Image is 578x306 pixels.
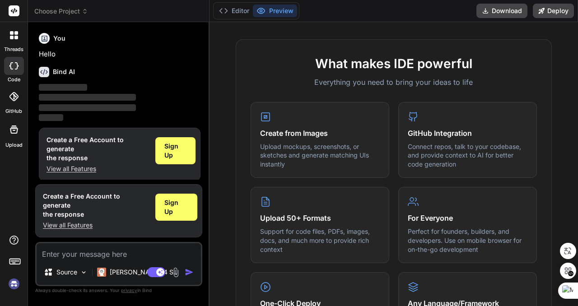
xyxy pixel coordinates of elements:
span: ‌ [39,84,87,91]
span: ‌ [39,94,136,101]
img: icon [185,268,194,277]
h2: What makes IDE powerful [251,54,537,73]
span: Sign Up [164,198,188,216]
h4: Upload 50+ Formats [260,213,380,223]
button: Preview [253,5,297,17]
label: threads [4,46,23,53]
span: ‌ [39,114,63,121]
p: [PERSON_NAME] 4 S.. [110,268,177,277]
p: Everything you need to bring your ideas to life [251,77,537,88]
button: Deploy [533,4,574,18]
label: code [8,76,20,83]
span: privacy [121,287,137,293]
p: Hello [39,49,200,60]
span: ‌ [39,104,136,111]
p: Perfect for founders, builders, and developers. Use on mobile browser for on-the-go development [408,227,527,254]
p: Always double-check its answers. Your in Bind [35,286,202,295]
label: Upload [5,141,23,149]
img: signin [6,276,22,292]
p: Upload mockups, screenshots, or sketches and generate matching UIs instantly [260,142,380,169]
p: Connect repos, talk to your codebase, and provide context to AI for better code generation [408,142,527,169]
p: View all Features [47,164,148,173]
h4: For Everyone [408,213,527,223]
p: Source [56,268,77,277]
h4: Create from Images [260,128,380,139]
button: Download [476,4,527,18]
span: Sign Up [164,142,186,160]
h1: Create a Free Account to generate the response [47,135,148,162]
span: Choose Project [34,7,88,16]
h1: Create a Free Account to generate the response [43,192,148,219]
h6: Bind AI [53,67,75,76]
img: Claude 4 Sonnet [97,268,106,277]
img: attachment [171,267,181,278]
button: Editor [215,5,253,17]
p: View all Features [43,221,148,230]
p: Support for code files, PDFs, images, docs, and much more to provide rich context [260,227,380,254]
h4: GitHub Integration [408,128,527,139]
label: GitHub [5,107,22,115]
h6: You [53,34,65,43]
img: Pick Models [80,269,88,276]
